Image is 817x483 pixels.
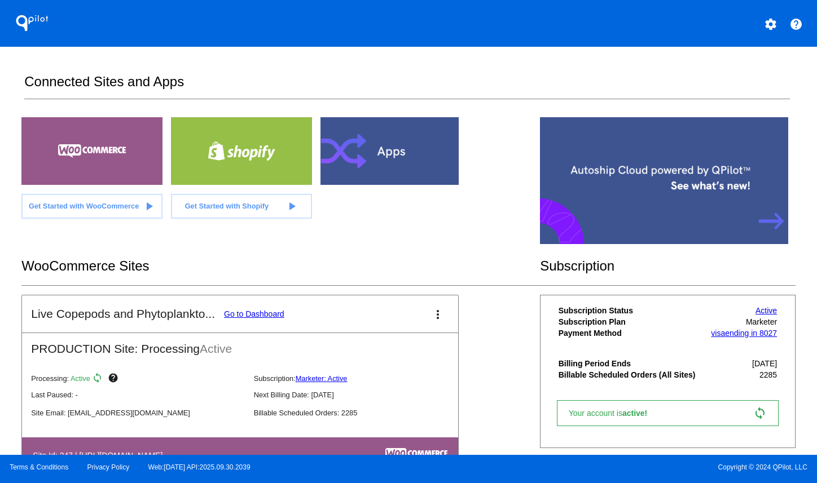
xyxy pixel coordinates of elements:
mat-icon: play_arrow [142,200,156,213]
mat-icon: sync [92,373,106,386]
h4: Site Id: 247 | [URL][DOMAIN_NAME] [33,451,168,460]
a: Active [755,306,777,315]
p: Next Billing Date: [DATE] [254,391,467,399]
span: Get Started with WooCommerce [29,202,139,210]
mat-icon: sync [753,406,767,420]
h2: PRODUCTION Site: Processing [22,333,458,356]
th: Subscription Status [558,305,705,316]
a: Go to Dashboard [224,309,284,318]
mat-icon: more_vert [431,308,445,321]
span: active! [622,409,653,418]
a: visaending in 8027 [711,329,777,338]
th: Payment Method [558,328,705,338]
span: 2285 [759,370,777,379]
th: Billable Scheduled Orders (All Sites) [558,370,705,380]
a: Privacy Policy [87,463,130,471]
mat-icon: play_arrow [285,200,298,213]
th: Billing Period Ends [558,358,705,369]
p: Subscription: [254,374,467,383]
mat-icon: help [108,373,121,386]
a: Marketer: Active [296,374,348,383]
p: Billable Scheduled Orders: 2285 [254,409,467,417]
a: Web:[DATE] API:2025.09.30.2039 [148,463,251,471]
span: Copyright © 2024 QPilot, LLC [418,463,807,471]
p: Processing: [31,373,244,386]
a: Get Started with Shopify [171,194,312,219]
th: Subscription Plan [558,317,705,327]
h2: WooCommerce Sites [21,258,540,274]
mat-icon: help [789,17,803,31]
span: visa [711,329,725,338]
h1: QPilot [10,12,55,34]
p: Last Paused: - [31,391,244,399]
p: Site Email: [EMAIL_ADDRESS][DOMAIN_NAME] [31,409,244,417]
h2: Subscription [540,258,796,274]
span: Active [71,374,90,383]
h2: Live Copepods and Phytoplankto... [31,307,215,321]
img: c53aa0e5-ae75-48aa-9bee-956650975ee5 [385,448,447,460]
a: Terms & Conditions [10,463,68,471]
mat-icon: settings [764,17,778,31]
span: Active [200,342,232,355]
a: Your account isactive! sync [557,400,779,426]
span: [DATE] [752,359,777,368]
span: Marketer [746,317,777,326]
a: Get Started with WooCommerce [21,194,162,219]
span: Get Started with Shopify [185,202,269,210]
span: Your account is [569,409,659,418]
h2: Connected Sites and Apps [24,74,789,99]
